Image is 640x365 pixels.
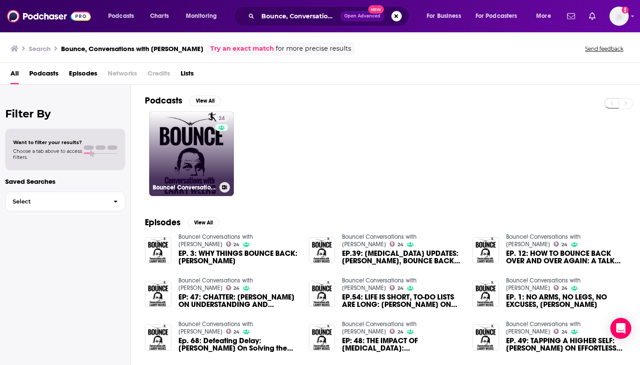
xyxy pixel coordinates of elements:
a: 24 [390,329,404,334]
a: Show notifications dropdown [564,9,578,24]
span: 24 [397,286,404,290]
a: Episodes [69,66,97,84]
h3: Bounce! Conversations with [PERSON_NAME] [153,184,216,191]
a: EpisodesView All [145,217,219,228]
button: View All [189,96,221,106]
button: Send feedback [582,45,626,52]
input: Search podcasts, credits, & more... [258,9,340,23]
a: 24 [390,285,404,290]
div: Open Intercom Messenger [610,318,631,339]
a: 24 [226,241,240,247]
a: EP: 47: CHATTER: ETHAN KROSS ON UNDERSTANDING AND MANAGING THE VOICE IN OUR HEAD [178,293,298,308]
svg: Add a profile image [622,7,629,14]
button: Select [5,192,125,211]
a: Bounce! Conversations with Larry Weeks [506,233,581,248]
a: 24 [554,329,568,334]
a: 24 [554,241,568,247]
a: Podcasts [29,66,58,84]
span: Choose a tab above to access filters. [13,148,82,160]
span: 24 [561,286,568,290]
a: All [10,66,19,84]
div: Search podcasts, credits, & more... [242,6,418,26]
span: 24 [233,330,240,334]
span: 24 [561,330,568,334]
a: 24Bounce! Conversations with [PERSON_NAME] [149,111,234,196]
span: EP.54: LIFE IS SHORT, TO-DO LISTS ARE LONG: [PERSON_NAME] ON TIME MANAGEMENT FOR MORTALS [342,293,462,308]
a: EP.54: LIFE IS SHORT, TO-DO LISTS ARE LONG: OLIVER BURKEMAN ON TIME MANAGEMENT FOR MORTALS [309,281,335,307]
h3: Search [29,45,51,53]
h3: Bounce, Conversations with [PERSON_NAME] [61,45,203,53]
img: EP.39: CORONAVIRUS UPDATES: JAMES ALTUCHER, BOUNCE BACK PREDICTIONS [309,237,335,264]
span: 24 [397,243,404,247]
span: EP. 49: TAPPING A HIGHER SELF: [PERSON_NAME] ON EFFORTLESS MINDFULNESS [506,337,626,352]
a: EP. 1: NO ARMS, NO LEGS, NO EXCUSES, KYLE MAYNARD [506,293,626,308]
button: open menu [470,9,530,23]
span: EP.39: [MEDICAL_DATA] UPDATES: [PERSON_NAME], BOUNCE BACK PREDICTIONS [342,250,462,265]
a: Bounce! Conversations with Larry Weeks [342,233,417,248]
a: EP. 12: HOW TO BOUNCE BACK OVER AND OVER AGAIN: A TALK WITH JAMES ALTUCHER [506,250,626,265]
a: EP. 12: HOW TO BOUNCE BACK OVER AND OVER AGAIN: A TALK WITH JAMES ALTUCHER [472,237,499,264]
button: open menu [530,9,562,23]
img: Ep. 68: Defeating Delay: Dr. Tim Pychyl On Solving the Procrastination Puzzle [145,324,171,351]
span: New [368,5,384,14]
img: User Profile [609,7,629,26]
h2: Podcasts [145,95,182,106]
p: Saved Searches [5,177,125,186]
img: EP. 1: NO ARMS, NO LEGS, NO EXCUSES, KYLE MAYNARD [472,281,499,307]
a: PodcastsView All [145,95,221,106]
a: 24 [554,285,568,290]
span: Credits [147,66,170,84]
a: 24 [390,241,404,247]
a: EP: 48: THE IMPACT OF CORONAVIRUS: NICHOLAS CHRISTAKIS ON WHAT WENT WRONG, WHAT'S GOING RIGHT, AN... [342,337,462,352]
span: Charts [150,10,169,22]
span: EP. 1: NO ARMS, NO LEGS, NO EXCUSES, [PERSON_NAME] [506,293,626,308]
button: Show profile menu [609,7,629,26]
a: 24 [226,285,240,290]
span: Open Advanced [344,14,380,18]
a: EP.39: CORONAVIRUS UPDATES: JAMES ALTUCHER, BOUNCE BACK PREDICTIONS [342,250,462,265]
img: EP. 49: TAPPING A HIGHER SELF: LOCH KELLY ON EFFORTLESS MINDFULNESS [472,324,499,351]
span: for more precise results [276,44,351,54]
h2: Filter By [5,107,125,120]
span: 24 [233,286,240,290]
img: EP. 3: WHY THINGS BOUNCE BACK: ANDREW ZOLLI [145,237,171,264]
a: Bounce! Conversations with Larry Weeks [178,320,253,335]
span: Monitoring [186,10,217,22]
span: Ep. 68: Defeating Delay: [PERSON_NAME] On Solving the [MEDICAL_DATA] Puzzle [178,337,298,352]
span: Select [6,199,106,204]
a: Ep. 68: Defeating Delay: Dr. Tim Pychyl On Solving the Procrastination Puzzle [178,337,298,352]
a: Bounce! Conversations with Larry Weeks [342,277,417,292]
span: Want to filter your results? [13,139,82,145]
a: Lists [181,66,194,84]
a: EP. 3: WHY THINGS BOUNCE BACK: ANDREW ZOLLI [178,250,298,265]
span: EP. 3: WHY THINGS BOUNCE BACK: [PERSON_NAME] [178,250,298,265]
span: For Business [427,10,461,22]
span: 24 [233,243,240,247]
span: For Podcasters [476,10,517,22]
button: View All [188,217,219,228]
img: Podchaser - Follow, Share and Rate Podcasts [7,8,91,24]
span: More [536,10,551,22]
button: Open AdvancedNew [340,11,384,21]
a: Bounce! Conversations with Larry Weeks [506,277,581,292]
h2: Episodes [145,217,181,228]
span: Logged in as dmessina [609,7,629,26]
a: Show notifications dropdown [585,9,599,24]
a: EP. 49: TAPPING A HIGHER SELF: LOCH KELLY ON EFFORTLESS MINDFULNESS [506,337,626,352]
a: EP.54: LIFE IS SHORT, TO-DO LISTS ARE LONG: OLIVER BURKEMAN ON TIME MANAGEMENT FOR MORTALS [342,293,462,308]
img: EP: 48: THE IMPACT OF CORONAVIRUS: NICHOLAS CHRISTAKIS ON WHAT WENT WRONG, WHAT'S GOING RIGHT, AN... [309,324,335,351]
button: open menu [421,9,472,23]
span: Networks [108,66,137,84]
span: 24 [561,243,568,247]
span: EP: 47: CHATTER: [PERSON_NAME] ON UNDERSTANDING AND MANAGING THE VOICE IN OUR HEAD [178,293,298,308]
